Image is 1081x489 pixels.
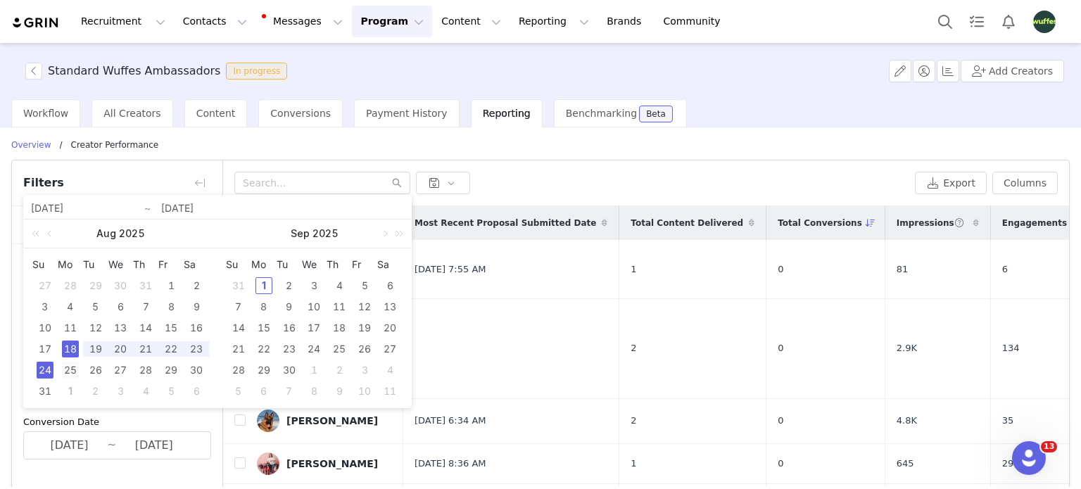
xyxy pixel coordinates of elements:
a: Next year (Control + right) [388,220,406,248]
div: 6 [112,298,129,315]
span: Content [196,108,236,119]
p: / [60,139,63,151]
div: 17 [37,341,53,357]
button: Notifications [993,6,1024,37]
div: 25 [331,341,348,357]
div: 4 [137,383,154,400]
td: September 16, 2025 [277,317,302,338]
div: 8 [305,383,322,400]
td: September 24, 2025 [302,338,327,360]
input: End date [116,436,191,455]
div: 3 [356,362,373,379]
td: August 11, 2025 [58,317,83,338]
td: September 17, 2025 [302,317,327,338]
div: 18 [331,319,348,336]
th: Mon [58,254,83,275]
span: 4.8K [897,414,917,428]
td: October 9, 2025 [327,381,352,402]
a: 2025 [118,220,146,248]
div: 10 [356,383,373,400]
td: August 10, 2025 [32,317,58,338]
th: Thu [327,254,352,275]
td: September 14, 2025 [226,317,251,338]
span: Total Conversions [778,217,862,229]
td: August 24, 2025 [32,360,58,381]
div: 24 [37,362,53,379]
span: 0 [778,414,783,428]
td: October 1, 2025 [302,360,327,381]
img: grin logo [11,16,61,30]
div: 3 [305,277,322,294]
span: Su [32,258,58,271]
div: 9 [331,383,348,400]
td: August 21, 2025 [133,338,158,360]
td: October 6, 2025 [251,381,277,402]
button: Add Creators [961,60,1064,82]
div: 21 [137,341,154,357]
div: 22 [163,341,179,357]
td: September 20, 2025 [377,317,403,338]
div: 10 [305,298,322,315]
span: [DATE] 7:55 AM [415,262,486,277]
div: 13 [381,298,398,315]
div: 18 [62,341,79,357]
input: Start date [31,200,210,217]
span: Su [226,258,251,271]
div: 2 [281,277,298,294]
div: 1 [62,383,79,400]
th: Fri [352,254,377,275]
span: Filters [23,174,64,191]
td: August 31, 2025 [226,275,251,296]
div: 12 [356,298,373,315]
button: Messages [256,6,351,37]
span: Total Content Delivered [631,217,743,229]
div: 1 [305,362,322,379]
span: We [302,258,327,271]
div: 28 [62,277,79,294]
div: 27 [381,341,398,357]
div: 5 [163,383,179,400]
td: July 30, 2025 [108,275,134,296]
th: Tue [277,254,302,275]
div: 1 [163,277,179,294]
div: 14 [230,319,247,336]
span: Fr [352,258,377,271]
span: 0 [778,262,783,277]
img: c1b62b1a-5dfe-4ea0-bc40-8724f60d2acf.jpg [257,452,279,475]
td: August 12, 2025 [83,317,108,338]
div: 1 [255,277,272,294]
div: 8 [255,298,272,315]
td: October 10, 2025 [352,381,377,402]
iframe: Intercom live chat [1012,441,1046,475]
td: August 30, 2025 [184,360,209,381]
td: September 7, 2025 [226,296,251,317]
td: September 1, 2025 [58,381,83,402]
td: August 29, 2025 [158,360,184,381]
div: 11 [331,298,348,315]
td: August 28, 2025 [133,360,158,381]
a: Aug [95,220,118,248]
td: September 3, 2025 [108,381,134,402]
td: September 6, 2025 [184,381,209,402]
td: September 25, 2025 [327,338,352,360]
div: 9 [281,298,298,315]
td: August 6, 2025 [108,296,134,317]
div: 16 [188,319,205,336]
span: Sa [377,258,403,271]
span: Reporting [483,108,531,119]
td: September 4, 2025 [327,275,352,296]
span: [DATE] 8:36 AM [415,457,486,471]
td: September 22, 2025 [251,338,277,360]
div: 19 [356,319,373,336]
span: We [108,258,134,271]
td: September 5, 2025 [158,381,184,402]
div: 5 [230,383,247,400]
span: Th [133,258,158,271]
td: September 18, 2025 [327,317,352,338]
a: Tasks [961,6,992,37]
div: 10 [37,319,53,336]
th: Wed [302,254,327,275]
td: September 3, 2025 [302,275,327,296]
td: October 7, 2025 [277,381,302,402]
